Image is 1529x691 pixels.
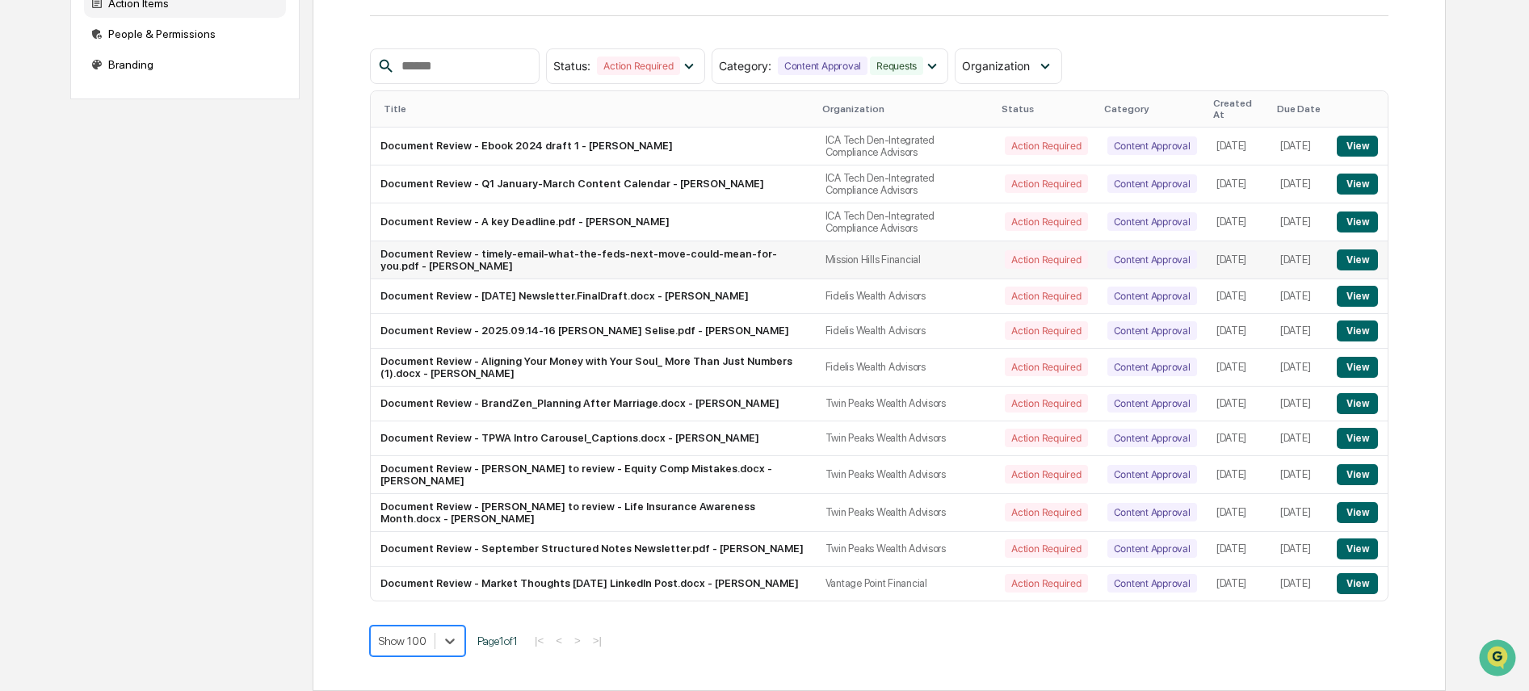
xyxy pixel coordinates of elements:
[477,634,518,647] span: Page 1 of 1
[371,421,816,456] td: Document Review - TPWA Intro Carousel_Captions.docx - [PERSON_NAME]
[816,494,995,532] td: Twin Peaks Wealth Advisors
[1005,429,1087,447] div: Action Required
[1005,174,1087,193] div: Action Required
[1337,136,1378,157] button: View
[1337,393,1378,414] button: View
[1271,567,1327,601] td: [DATE]
[719,59,771,73] span: Category :
[114,273,195,286] a: Powered byPylon
[1271,349,1327,387] td: [DATE]
[1107,321,1197,340] div: Content Approval
[1207,494,1271,532] td: [DATE]
[816,241,995,279] td: Mission Hills Financial
[1107,429,1197,447] div: Content Approval
[32,234,102,250] span: Data Lookup
[1477,638,1521,681] iframe: Open customer support
[1337,357,1378,378] button: View
[1277,103,1321,115] div: Due Date
[84,50,286,79] div: Branding
[551,634,567,647] button: <
[1107,250,1197,269] div: Content Approval
[778,57,867,75] div: Content Approval
[1271,165,1327,203] td: [DATE]
[816,387,995,421] td: Twin Peaks Wealth Advisors
[1213,98,1264,120] div: Created At
[10,228,108,257] a: 🔎Data Lookup
[371,532,816,567] td: Document Review - September Structured Notes Newsletter.pdf - [PERSON_NAME]
[84,19,286,48] div: People & Permissions
[1207,532,1271,567] td: [DATE]
[1271,532,1327,567] td: [DATE]
[1207,128,1271,165] td: [DATE]
[111,197,207,226] a: 🗄️Attestations
[816,203,995,241] td: ICA Tech Den-Integrated Compliance Advisors
[1271,203,1327,241] td: [DATE]
[117,205,130,218] div: 🗄️
[1005,503,1087,521] div: Action Required
[371,456,816,494] td: Document Review - [PERSON_NAME] to review - Equity Comp Mistakes.docx - [PERSON_NAME]
[55,124,265,140] div: Start new chat
[1107,574,1197,593] div: Content Approval
[1207,456,1271,494] td: [DATE]
[1207,279,1271,314] td: [DATE]
[1337,249,1378,270] button: View
[816,128,995,165] td: ICA Tech Den-Integrated Compliance Advisors
[384,103,809,115] div: Title
[275,128,294,148] button: Start new chat
[133,203,200,220] span: Attestations
[371,128,816,165] td: Document Review - Ebook 2024 draft 1 - [PERSON_NAME]
[1337,428,1378,449] button: View
[1005,358,1087,376] div: Action Required
[32,203,104,220] span: Preclearance
[1005,394,1087,413] div: Action Required
[1107,358,1197,376] div: Content Approval
[1005,136,1087,155] div: Action Required
[816,532,995,567] td: Twin Peaks Wealth Advisors
[962,59,1030,73] span: Organization
[1271,241,1327,279] td: [DATE]
[1107,287,1197,305] div: Content Approval
[1271,279,1327,314] td: [DATE]
[822,103,989,115] div: Organization
[1107,503,1197,521] div: Content Approval
[1337,538,1378,559] button: View
[553,59,590,73] span: Status :
[1207,421,1271,456] td: [DATE]
[1207,203,1271,241] td: [DATE]
[16,205,29,218] div: 🖐️
[1271,128,1327,165] td: [DATE]
[816,421,995,456] td: Twin Peaks Wealth Advisors
[16,124,45,153] img: 1746055101610-c473b297-6a78-478c-a979-82029cc54cd1
[16,236,29,249] div: 🔎
[1005,465,1087,484] div: Action Required
[1271,314,1327,349] td: [DATE]
[1005,250,1087,269] div: Action Required
[1337,286,1378,307] button: View
[371,567,816,601] td: Document Review - Market Thoughts [DATE] LinkedIn Post.docx - [PERSON_NAME]
[1271,387,1327,421] td: [DATE]
[371,165,816,203] td: Document Review - Q1 January-March Content Calendar - [PERSON_NAME]
[816,456,995,494] td: Twin Peaks Wealth Advisors
[1337,174,1378,195] button: View
[870,57,923,75] div: Requests
[1107,394,1197,413] div: Content Approval
[1107,174,1197,193] div: Content Approval
[530,634,548,647] button: |<
[588,634,607,647] button: >|
[1207,567,1271,601] td: [DATE]
[1337,464,1378,485] button: View
[1107,465,1197,484] div: Content Approval
[1107,539,1197,558] div: Content Approval
[1337,320,1378,341] button: View
[1271,456,1327,494] td: [DATE]
[371,494,816,532] td: Document Review - [PERSON_NAME] to review - Life Insurance Awareness Month.docx - [PERSON_NAME]
[371,387,816,421] td: Document Review - BrandZen_Planning After Marriage.docx - [PERSON_NAME]
[1337,502,1378,523] button: View
[597,57,679,75] div: Action Required
[1207,314,1271,349] td: [DATE]
[816,314,995,349] td: Fidelis Wealth Advisors
[1337,211,1378,232] button: View
[1207,165,1271,203] td: [DATE]
[10,197,111,226] a: 🖐️Preclearance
